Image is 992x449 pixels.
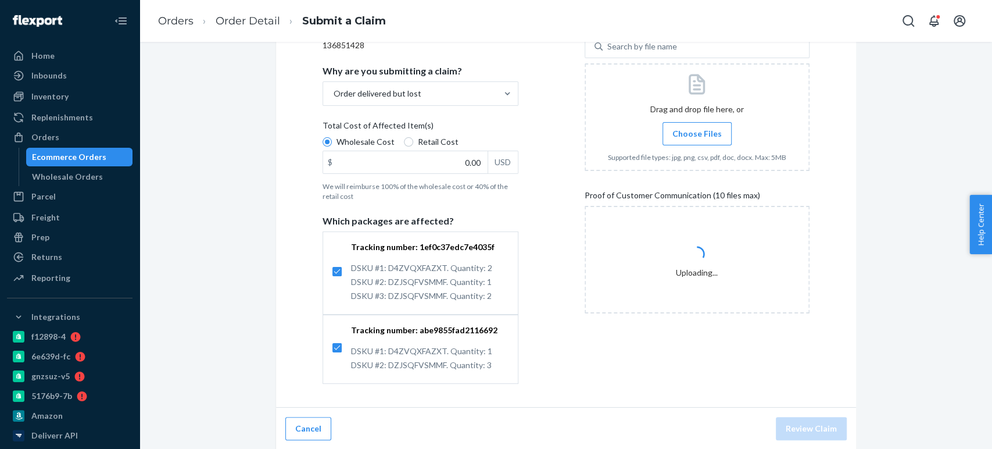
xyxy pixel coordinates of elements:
[948,9,971,33] button: Open account menu
[323,215,454,227] p: Which packages are affected?
[31,50,55,62] div: Home
[109,9,132,33] button: Close Navigation
[7,308,132,326] button: Integrations
[7,108,132,127] a: Replenishments
[31,212,60,223] div: Freight
[31,191,56,202] div: Parcel
[351,325,508,336] p: Tracking number: abe9855fad2116692
[7,47,132,65] a: Home
[31,410,63,422] div: Amazon
[7,228,132,247] a: Prep
[404,137,413,147] input: Retail Cost
[585,190,760,206] span: Proof of Customer Communication (10 files max)
[7,407,132,425] a: Amazon
[285,417,331,440] button: Cancel
[26,148,133,166] a: Ecommerce Orders
[336,136,395,148] span: Wholesale Cost
[672,128,722,140] span: Choose Files
[7,269,132,287] a: Reporting
[216,15,280,27] a: Order Detail
[31,251,62,263] div: Returns
[7,426,132,445] a: Deliverr API
[351,345,508,357] p: DSKU #1: D4ZVQXFAZXT. Quantity: 1
[332,343,342,352] input: Tracking number: abe9855fad2116692DSKU #1: D4ZVQXFAZXT. Quantity: 1DSKU #2: DZJSQFVSMMF. Quantity: 3
[323,151,488,173] input: $USD
[7,208,132,227] a: Freight
[776,417,847,440] button: Review Claim
[351,290,508,302] p: DSKU #3: DZJSQFVSMMF. Quantity: 2
[31,231,49,243] div: Prep
[7,87,132,106] a: Inventory
[31,91,69,102] div: Inventory
[32,151,106,163] div: Ecommerce Orders
[31,70,67,81] div: Inbounds
[32,171,103,183] div: Wholesale Orders
[897,9,920,33] button: Open Search Box
[13,15,62,27] img: Flexport logo
[7,187,132,206] a: Parcel
[332,267,342,276] input: Tracking number: 1ef0c37edc7e4035fDSKU #1: D4ZVQXFAZXT. Quantity: 2DSKU #2: DZJSQFVSMMF. Quantity...
[323,120,434,136] span: Total Cost of Affected Item(s)
[7,128,132,147] a: Orders
[31,351,70,362] div: 6e639d-fc
[7,327,132,346] a: f12898-4
[31,390,72,402] div: 5176b9-7b
[7,66,132,85] a: Inbounds
[7,248,132,266] a: Returns
[969,195,992,254] button: Help Center
[149,4,395,38] ol: breadcrumbs
[31,370,70,382] div: gnzsuz-v5
[351,262,508,274] p: DSKU #1: D4ZVQXFAZXT. Quantity: 2
[323,65,462,77] p: Why are you submitting a claim?
[607,41,677,52] div: Search by file name
[323,151,337,173] div: $
[922,9,946,33] button: Open notifications
[158,15,194,27] a: Orders
[31,112,93,123] div: Replenishments
[351,359,508,371] p: DSKU #2: DZJSQFVSMMF. Quantity: 3
[7,367,132,386] a: gnzsuz-v5
[351,241,508,253] p: Tracking number: 1ef0c37edc7e4035f
[334,88,421,99] div: Order delivered but lost
[488,151,518,173] div: USD
[26,168,133,186] a: Wholesale Orders
[418,136,459,148] span: Retail Cost
[31,131,59,143] div: Orders
[31,272,70,284] div: Reporting
[351,276,508,288] p: DSKU #2: DZJSQFVSMMF. Quantity: 1
[323,40,518,51] div: 136851428
[31,331,66,343] div: f12898-4
[31,430,78,441] div: Deliverr API
[323,181,518,201] p: We will reimburse 100% of the wholesale cost or 40% of the retail cost
[323,137,332,147] input: Wholesale Cost
[31,311,80,323] div: Integrations
[7,347,132,366] a: 6e639d-fc
[676,241,718,279] div: Uploading...
[7,387,132,405] a: 5176b9-7b
[302,15,386,27] a: Submit a Claim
